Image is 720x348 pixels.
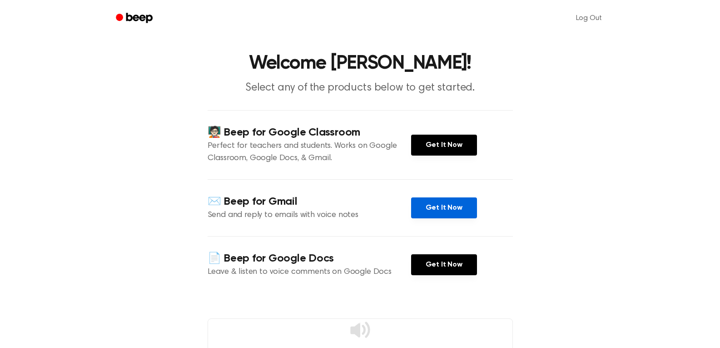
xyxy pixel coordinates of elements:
[411,135,477,156] a: Get It Now
[411,197,477,218] a: Get It Now
[208,125,411,140] h4: 🧑🏻‍🏫 Beep for Google Classroom
[208,209,411,222] p: Send and reply to emails with voice notes
[208,251,411,266] h4: 📄 Beep for Google Docs
[208,140,411,165] p: Perfect for teachers and students. Works on Google Classroom, Google Docs, & Gmail.
[128,54,593,73] h1: Welcome [PERSON_NAME]!
[186,81,535,96] p: Select any of the products below to get started.
[567,7,611,29] a: Log Out
[208,266,411,278] p: Leave & listen to voice comments on Google Docs
[109,10,161,27] a: Beep
[411,254,477,275] a: Get It Now
[208,194,411,209] h4: ✉️ Beep for Gmail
